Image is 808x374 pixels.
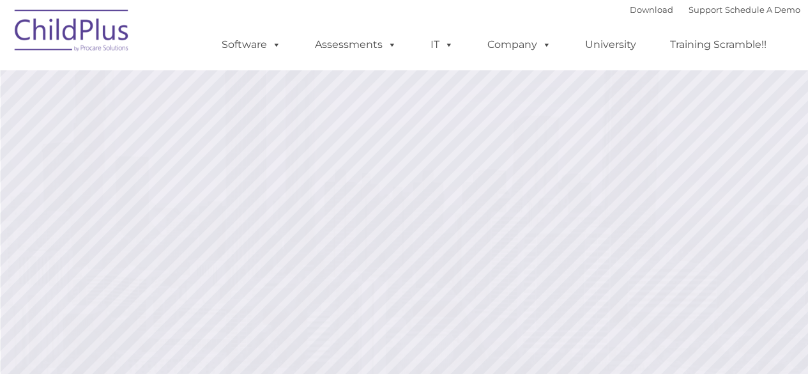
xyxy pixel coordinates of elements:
a: Schedule A Demo [725,4,800,15]
a: Support [689,4,722,15]
font: | [630,4,800,15]
a: Software [209,32,294,58]
a: University [572,32,649,58]
img: ChildPlus by Procare Solutions [8,1,136,65]
a: Training Scramble!! [657,32,779,58]
a: IT [418,32,466,58]
a: Assessments [302,32,409,58]
a: Download [630,4,673,15]
a: Company [475,32,564,58]
a: Learn More [549,222,685,258]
